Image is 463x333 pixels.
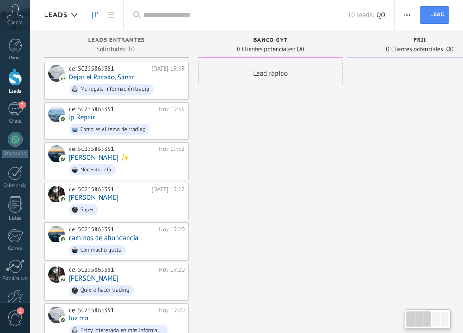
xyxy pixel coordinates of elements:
[7,20,23,26] span: Cuenta
[69,186,148,193] div: de: 50255865351
[60,116,66,122] img: com.amocrm.amocrmwa.svg
[96,46,134,52] span: Solicitudes: 10
[386,46,444,52] span: 0 Clientes potenciales:
[2,215,29,222] div: Listas
[69,266,155,274] div: de: 50255865351
[80,207,94,213] div: Super
[69,154,129,162] a: [PERSON_NAME] ✨
[2,55,29,61] div: Panel
[159,226,185,233] div: Hoy 19:20
[69,65,148,72] div: de: 50255865351
[151,186,185,193] div: [DATE] 19:22
[60,236,66,242] img: com.amocrm.amocrmwa.svg
[17,307,24,315] span: 1
[2,150,28,158] div: WhatsApp
[69,226,155,233] div: de: 50255865351
[159,145,185,153] div: Hoy 19:32
[159,105,185,113] div: Hoy 19:35
[69,105,155,113] div: de: 50255865351
[159,307,185,314] div: Hoy 19:20
[69,314,88,322] a: luz ma
[80,86,149,92] div: Me regala información tradig
[420,6,449,24] a: Lead
[80,287,129,294] div: Quiero hacer trading
[60,196,66,202] img: com.amocrm.amocrmwa.svg
[48,307,65,323] div: luz ma
[69,194,119,202] a: [PERSON_NAME]
[198,62,343,85] div: Lead rápido
[69,274,119,282] a: [PERSON_NAME]
[19,101,26,109] span: 7
[253,37,288,44] span: BANCO GYT
[80,167,111,173] div: Necesito info
[2,118,29,124] div: Chats
[80,126,146,133] div: Como es el tema de trading
[347,11,374,20] span: 10 leads:
[48,266,65,283] div: Jorge Veliz
[48,186,65,202] div: Jose David Ortiz Hernandez
[203,37,338,45] div: BANCO GYT
[237,46,295,52] span: 0 Clientes potenciales:
[376,11,385,20] span: Q0
[48,65,65,82] div: Dejar el Pasado, Sanar
[151,65,185,72] div: [DATE] 19:39
[60,75,66,82] img: com.amocrm.amocrmwa.svg
[60,317,66,323] img: com.amocrm.amocrmwa.svg
[60,156,66,162] img: com.amocrm.amocrmwa.svg
[2,246,29,252] div: Correo
[413,37,426,44] span: FRII
[446,46,454,52] span: Q0
[69,307,155,314] div: de: 50255865351
[60,276,66,283] img: com.amocrm.amocrmwa.svg
[159,266,185,274] div: Hoy 19:20
[430,7,445,23] span: Lead
[69,113,95,121] a: Jp Repair
[69,73,134,81] a: Dejar el Pasado, Sanar
[2,89,29,95] div: Leads
[44,11,68,20] span: Leads
[2,276,29,282] div: Estadísticas
[80,247,122,254] div: Con mucho gusto
[49,37,184,45] div: Leads Entrantes
[48,105,65,122] div: Jp Repair
[48,145,65,162] div: Erika Sánchez ✨
[69,234,138,242] a: caminos de abundancia
[48,226,65,242] div: caminos de abundancia
[88,37,145,44] span: Leads Entrantes
[2,183,29,189] div: Calendario
[69,145,155,153] div: de: 50255865351
[297,46,304,52] span: Q0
